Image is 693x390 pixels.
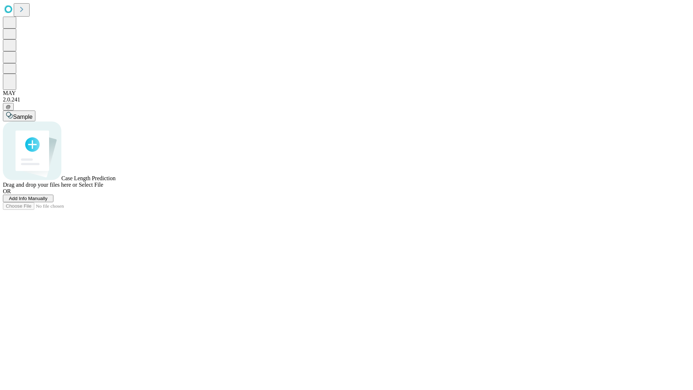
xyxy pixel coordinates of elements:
span: @ [6,104,11,109]
span: Sample [13,114,32,120]
button: @ [3,103,14,110]
button: Add Info Manually [3,195,53,202]
span: Add Info Manually [9,196,48,201]
span: Select File [79,182,103,188]
div: 2.0.241 [3,96,690,103]
span: OR [3,188,11,194]
span: Drag and drop your files here or [3,182,77,188]
span: Case Length Prediction [61,175,115,181]
div: MAY [3,90,690,96]
button: Sample [3,110,35,121]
